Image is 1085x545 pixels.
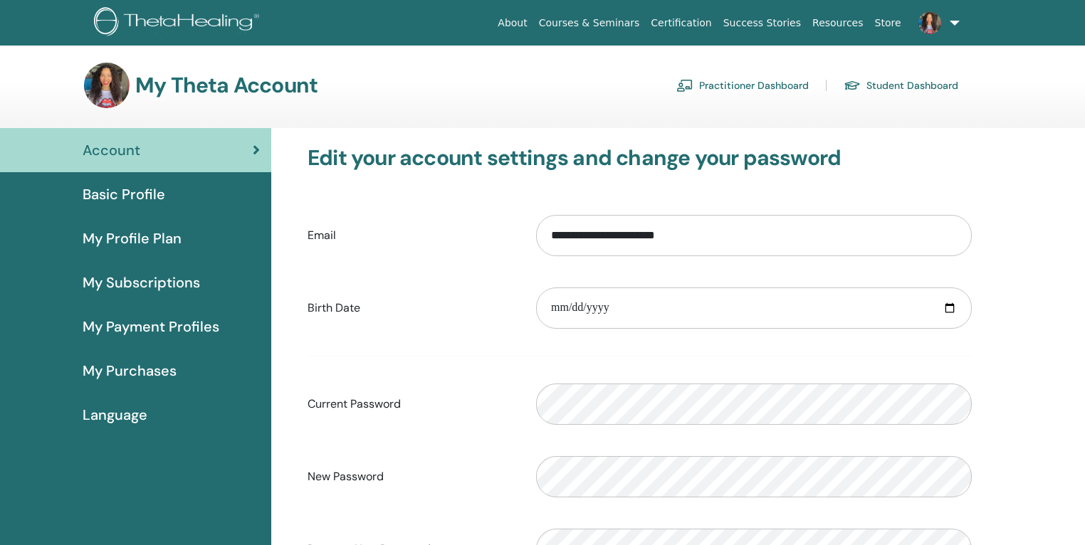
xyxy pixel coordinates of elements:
[676,79,693,92] img: chalkboard-teacher.svg
[297,295,525,322] label: Birth Date
[645,10,717,36] a: Certification
[297,222,525,249] label: Email
[83,404,147,425] span: Language
[83,184,165,205] span: Basic Profile
[676,74,809,97] a: Practitioner Dashboard
[718,10,807,36] a: Success Stories
[807,10,869,36] a: Resources
[94,7,264,39] img: logo.png
[135,73,318,98] h3: My Theta Account
[492,10,533,36] a: About
[844,80,861,92] img: graduation-cap.svg
[84,63,130,108] img: default.jpg
[83,228,182,249] span: My Profile Plan
[869,10,907,36] a: Store
[533,10,646,36] a: Courses & Seminars
[844,74,958,97] a: Student Dashboard
[308,145,972,171] h3: Edit your account settings and change your password
[83,139,140,161] span: Account
[83,272,200,293] span: My Subscriptions
[83,360,177,381] span: My Purchases
[297,391,525,418] label: Current Password
[297,463,525,490] label: New Password
[83,316,219,337] span: My Payment Profiles
[918,11,941,34] img: default.jpg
